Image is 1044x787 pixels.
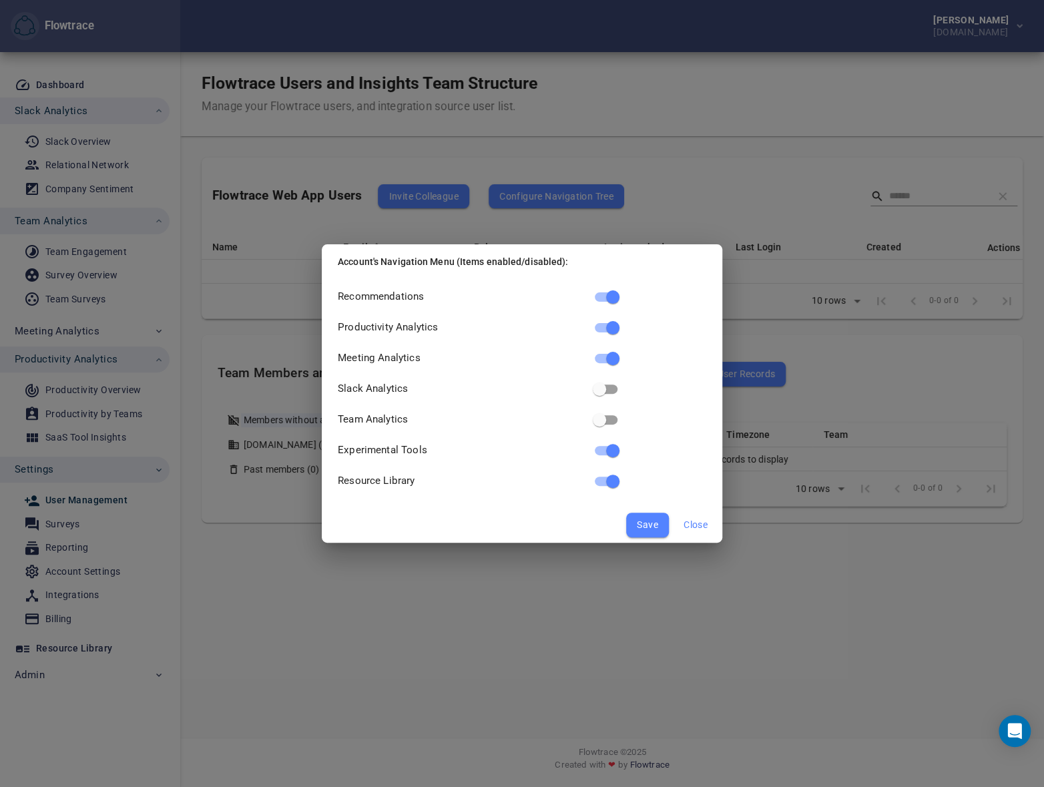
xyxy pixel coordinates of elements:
[338,315,581,335] div: Productivity Analytics
[684,517,708,533] span: Close
[338,469,581,489] div: Resource Library
[338,438,581,458] div: Experimental Tools
[674,513,717,537] button: Close
[338,284,581,304] div: Recommendations
[338,407,581,427] div: Team Analytics
[999,715,1031,747] div: Open Intercom Messenger
[637,517,658,533] span: Save
[626,513,669,537] button: Save
[338,255,706,268] h2: Account's Navigation Menu (Items enabled/disabled):
[338,376,581,397] div: Slack Analytics
[338,346,581,366] div: Meeting Analytics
